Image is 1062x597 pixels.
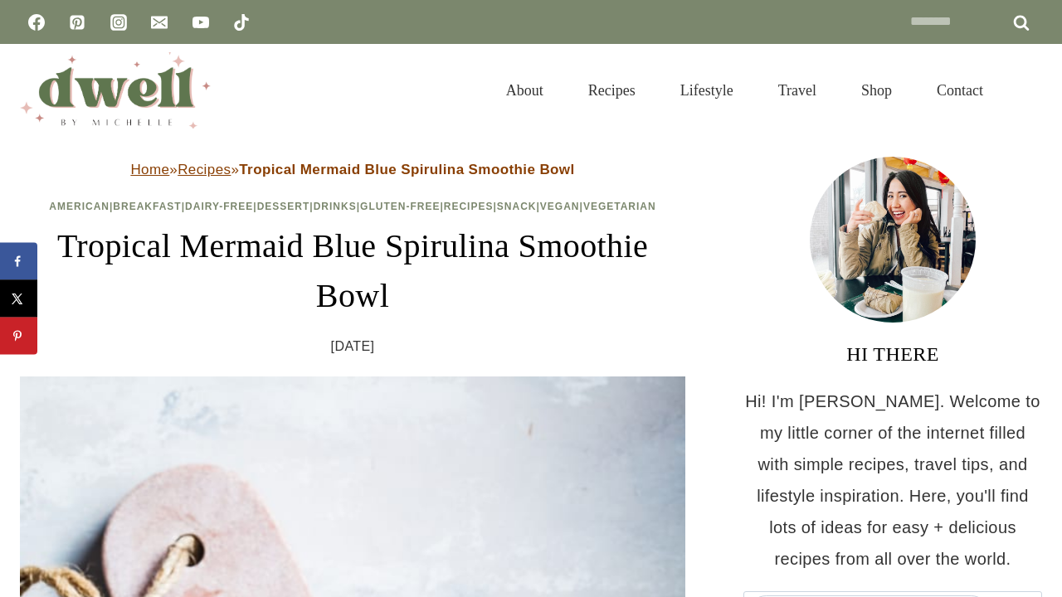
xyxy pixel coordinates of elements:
a: Pinterest [61,6,94,39]
a: Contact [914,61,1006,119]
a: Recipes [178,162,231,177]
button: View Search Form [1014,76,1042,104]
a: Dairy-Free [185,201,253,212]
time: [DATE] [331,334,375,359]
a: Dessert [257,201,310,212]
a: American [49,201,110,212]
h3: HI THERE [743,339,1042,369]
a: Gluten-Free [360,201,440,212]
a: Snack [497,201,537,212]
a: Breakfast [113,201,181,212]
span: » » [130,162,574,177]
a: About [484,61,566,119]
a: Drinks [314,201,357,212]
a: Facebook [20,6,53,39]
a: Recipes [444,201,494,212]
strong: Tropical Mermaid Blue Spirulina Smoothie Bowl [239,162,574,177]
a: Lifestyle [658,61,756,119]
nav: Primary Navigation [484,61,1006,119]
a: Instagram [102,6,135,39]
a: Recipes [566,61,658,119]
a: Shop [839,61,914,119]
img: DWELL by michelle [20,52,211,129]
p: Hi! I'm [PERSON_NAME]. Welcome to my little corner of the internet filled with simple recipes, tr... [743,386,1042,575]
a: Vegetarian [583,201,656,212]
a: TikTok [225,6,258,39]
h1: Tropical Mermaid Blue Spirulina Smoothie Bowl [20,221,685,321]
span: | | | | | | | | | [49,201,655,212]
a: Email [143,6,176,39]
a: Travel [756,61,839,119]
a: Home [130,162,169,177]
a: Vegan [540,201,580,212]
a: YouTube [184,6,217,39]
